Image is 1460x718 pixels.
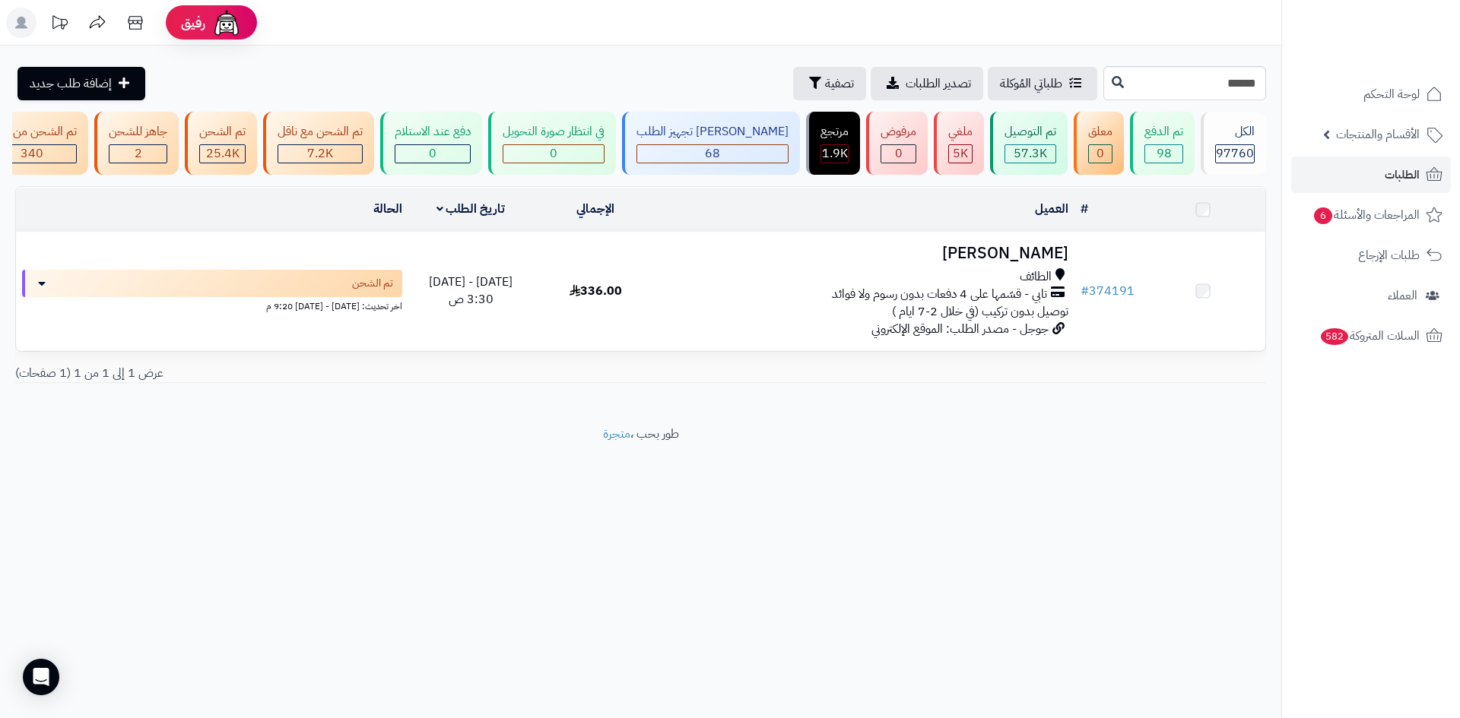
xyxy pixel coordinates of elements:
[825,74,854,93] span: تصفية
[895,144,903,163] span: 0
[109,145,167,163] div: 2
[949,145,972,163] div: 5018
[570,282,622,300] span: 336.00
[1081,282,1135,300] a: #374191
[40,8,78,42] a: تحديثات المنصة
[1081,282,1089,300] span: #
[373,200,402,218] a: الحالة
[1089,145,1112,163] div: 0
[953,144,968,163] span: 5K
[1385,164,1420,185] span: الطلبات
[429,144,436,163] span: 0
[603,425,630,443] a: متجرة
[1291,318,1451,354] a: السلات المتروكة582
[636,123,789,141] div: [PERSON_NAME] تجهيز الطلب
[1127,112,1198,175] a: تم الدفع 98
[665,245,1068,262] h3: [PERSON_NAME]
[278,145,362,163] div: 7222
[820,123,849,141] div: مرتجع
[1097,144,1104,163] span: 0
[931,112,987,175] a: ملغي 5K
[832,286,1047,303] span: تابي - قسّمها على 4 دفعات بدون رسوم ولا فوائد
[637,145,788,163] div: 68
[395,123,471,141] div: دفع عند الاستلام
[436,200,506,218] a: تاريخ الطلب
[1336,124,1420,145] span: الأقسام والمنتجات
[988,67,1097,100] a: طلباتي المُوكلة
[863,112,931,175] a: مرفوض 0
[260,112,377,175] a: تم الشحن مع ناقل 7.2K
[429,273,513,308] span: [DATE] - [DATE] 3:30 ص
[576,200,614,218] a: الإجمالي
[135,144,142,163] span: 2
[1291,277,1451,314] a: العملاء
[1035,200,1068,218] a: العميل
[1088,123,1112,141] div: معلق
[1020,268,1052,286] span: الطائف
[1363,84,1420,105] span: لوحة التحكم
[4,365,641,382] div: عرض 1 إلى 1 من 1 (1 صفحات)
[503,145,604,163] div: 0
[1312,204,1420,226] span: المراجعات والأسئلة
[307,144,333,163] span: 7.2K
[1081,200,1088,218] a: #
[803,112,863,175] a: مرتجع 1.9K
[395,145,470,163] div: 0
[1014,144,1047,163] span: 57.3K
[1358,245,1420,266] span: طلبات الإرجاع
[1145,145,1182,163] div: 98
[21,144,43,163] span: 340
[793,67,866,100] button: تصفية
[1313,207,1332,224] span: 6
[1005,145,1055,163] div: 57283
[948,123,973,141] div: ملغي
[30,74,112,93] span: إضافة طلب جديد
[1144,123,1183,141] div: تم الدفع
[91,112,182,175] a: جاهز للشحن 2
[1388,285,1417,306] span: العملاء
[485,112,619,175] a: في انتظار صورة التحويل 0
[1291,157,1451,193] a: الطلبات
[821,145,848,163] div: 1858
[1216,144,1254,163] span: 97760
[987,112,1071,175] a: تم التوصيل 57.3K
[211,8,242,38] img: ai-face.png
[1215,123,1255,141] div: الكل
[377,112,485,175] a: دفع عند الاستلام 0
[1071,112,1127,175] a: معلق 0
[1291,237,1451,274] a: طلبات الإرجاع
[881,145,916,163] div: 0
[1198,112,1269,175] a: الكل97760
[822,144,848,163] span: 1.9K
[23,659,59,695] div: Open Intercom Messenger
[352,276,393,291] span: تم الشحن
[1357,30,1446,62] img: logo-2.png
[550,144,557,163] span: 0
[1291,76,1451,112] a: لوحة التحكم
[1319,325,1420,346] span: السلات المتروكة
[206,144,240,163] span: 25.4K
[181,14,205,32] span: رفيق
[503,123,605,141] div: في انتظار صورة التحويل
[1005,123,1056,141] div: تم التوصيل
[17,67,145,100] a: إضافة طلب جديد
[892,302,1068,321] span: توصيل بدون تركيب (في خلال 2-7 ايام )
[881,123,916,141] div: مرفوض
[278,123,363,141] div: تم الشحن مع ناقل
[199,123,246,141] div: تم الشحن
[22,297,402,313] div: اخر تحديث: [DATE] - [DATE] 9:20 م
[1000,74,1062,93] span: طلباتي المُوكلة
[200,145,245,163] div: 25356
[871,320,1049,338] span: جوجل - مصدر الطلب: الموقع الإلكتروني
[1320,327,1349,345] span: 582
[871,67,983,100] a: تصدير الطلبات
[619,112,803,175] a: [PERSON_NAME] تجهيز الطلب 68
[906,74,971,93] span: تصدير الطلبات
[1157,144,1172,163] span: 98
[705,144,720,163] span: 68
[1291,197,1451,233] a: المراجعات والأسئلة6
[182,112,260,175] a: تم الشحن 25.4K
[109,123,167,141] div: جاهز للشحن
